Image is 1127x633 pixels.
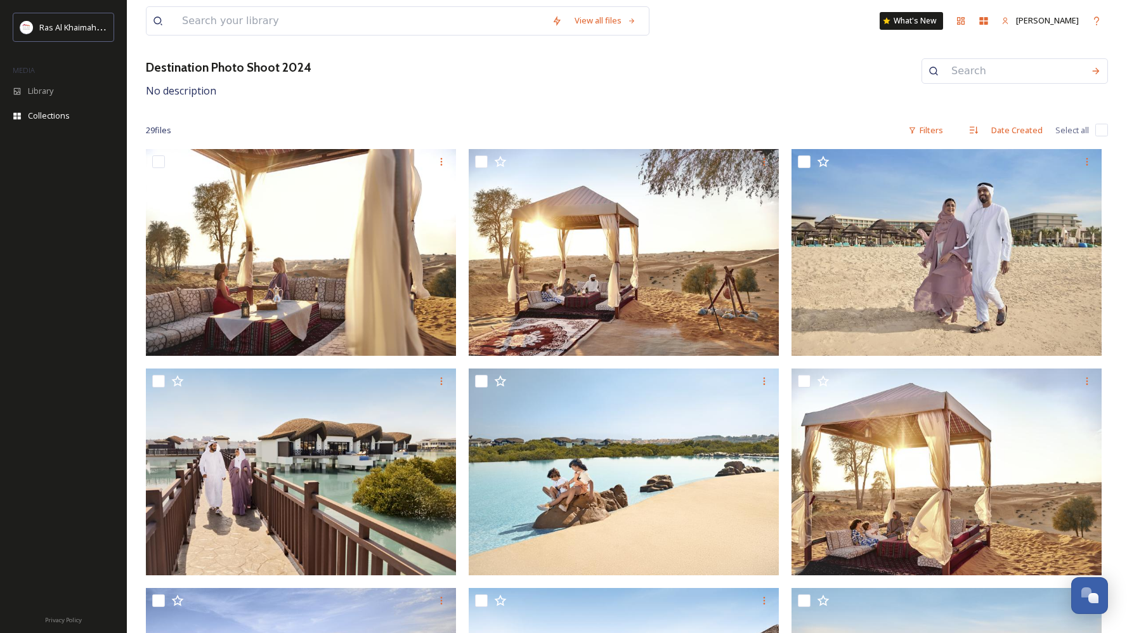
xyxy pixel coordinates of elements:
h3: Destination Photo Shoot 2024 [146,58,311,77]
img: 2T3A7023.tif [146,369,456,575]
span: 29 file s [146,124,171,136]
span: Select all [1055,124,1089,136]
div: Filters [902,118,949,143]
a: [PERSON_NAME] [995,8,1085,33]
img: 2T3A8187-Edit.tif [792,369,1102,575]
a: What's New [880,12,943,30]
img: 2T3A6831.tif [469,369,779,575]
span: [PERSON_NAME] [1016,15,1079,26]
span: Ras Al Khaimah Tourism Development Authority [39,21,219,33]
button: Open Chat [1071,577,1108,614]
div: Date Created [985,118,1049,143]
span: Library [28,85,53,97]
img: 2T3A8209-Edit.tif [469,149,779,356]
a: View all files [568,8,642,33]
span: Collections [28,110,70,122]
span: MEDIA [13,65,35,75]
img: Logo_RAKTDA_RGB-01.png [20,21,33,34]
input: Search your library [176,7,545,35]
img: 2T3A7859.tif [146,149,456,356]
a: Privacy Policy [45,611,82,627]
span: Privacy Policy [45,616,82,624]
img: 2T3A5790-Edit.tif [792,149,1102,356]
span: No description [146,84,216,98]
input: Search [945,57,1085,85]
